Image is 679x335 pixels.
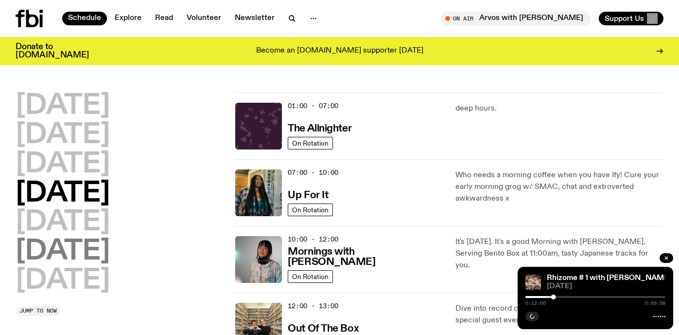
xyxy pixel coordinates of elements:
span: 0:59:58 [645,301,665,306]
a: On Rotation [288,204,333,216]
a: Explore [109,12,147,25]
img: Ify - a Brown Skin girl with black braided twists, looking up to the side with her tongue stickin... [235,169,282,216]
img: A close up picture of a bunch of ginger roots. Yellow squiggles with arrows, hearts and dots are ... [525,275,541,290]
button: Jump to now [16,306,61,316]
button: [DATE] [16,122,110,149]
button: [DATE] [16,180,110,207]
p: deep hours. [455,103,663,114]
h3: Out Of The Box [288,324,359,334]
span: 12:00 - 13:00 [288,301,338,311]
span: On Rotation [292,273,329,280]
span: Jump to now [19,308,57,314]
a: Read [149,12,179,25]
h3: Up For It [288,190,328,201]
a: Out Of The Box [288,322,359,334]
span: [DATE] [547,283,665,290]
button: [DATE] [16,267,110,295]
p: Become an [DOMAIN_NAME] supporter [DATE] [256,47,423,56]
a: Newsletter [229,12,280,25]
p: Who needs a morning coffee when you have Ify! Cure your early morning grog w/ SMAC, chat and extr... [455,169,663,205]
span: 01:00 - 07:00 [288,101,338,111]
span: 0:12:00 [525,301,546,306]
button: [DATE] [16,209,110,236]
button: [DATE] [16,238,110,265]
h3: Donate to [DOMAIN_NAME] [16,43,89,59]
a: Schedule [62,12,107,25]
a: Up For It [288,188,328,201]
button: [DATE] [16,151,110,178]
span: On Rotation [292,206,329,213]
a: Volunteer [181,12,227,25]
a: On Rotation [288,270,333,283]
a: On Rotation [288,137,333,149]
button: Support Us [599,12,663,25]
span: 07:00 - 10:00 [288,168,338,177]
a: Mornings with [PERSON_NAME] [288,245,443,267]
span: Support Us [605,14,644,23]
a: The Allnighter [288,122,351,134]
span: 10:00 - 12:00 [288,235,338,244]
p: It's [DATE]. It's a good Morning with [PERSON_NAME]. Serving Bento Box at 11:00am, tasty Japanese... [455,236,663,271]
h3: Mornings with [PERSON_NAME] [288,247,443,267]
button: [DATE] [16,93,110,120]
img: Kana Frazer is smiling at the camera with her head tilted slightly to her left. She wears big bla... [235,236,282,283]
h3: The Allnighter [288,124,351,134]
p: Dive into record collections and life recollections with a special guest every week [455,303,663,326]
span: On Rotation [292,139,329,147]
button: On AirArvos with [PERSON_NAME] [440,12,591,25]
